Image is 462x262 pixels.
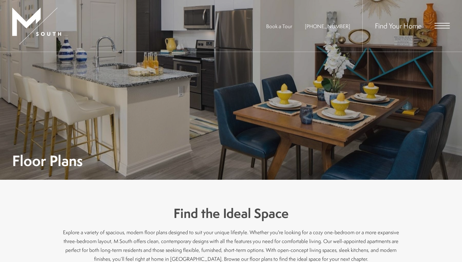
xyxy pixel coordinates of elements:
[305,23,350,30] span: [PHONE_NUMBER]
[63,204,399,223] h3: Find the Ideal Space
[435,23,450,28] button: Open Menu
[266,23,292,30] a: Book a Tour
[375,21,422,31] a: Find Your Home
[12,154,83,168] h1: Floor Plans
[12,8,61,44] img: MSouth
[305,23,350,30] a: Call Us at 813-570-8014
